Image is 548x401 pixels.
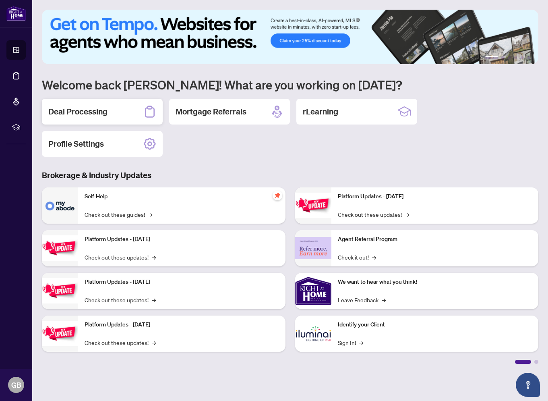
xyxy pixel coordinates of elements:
p: Platform Updates - [DATE] [85,278,279,287]
button: 4 [514,56,517,59]
span: → [405,210,409,219]
img: Agent Referral Program [295,237,331,259]
img: logo [6,6,26,21]
span: → [148,210,152,219]
a: Leave Feedback→ [338,295,386,304]
span: pushpin [273,191,282,200]
span: → [152,295,156,304]
a: Check it out!→ [338,253,376,262]
p: Platform Updates - [DATE] [338,192,532,201]
p: We want to hear what you think! [338,278,532,287]
img: Slide 0 [42,10,538,64]
span: → [152,338,156,347]
a: Check out these updates!→ [85,295,156,304]
a: Check out these guides!→ [85,210,152,219]
p: Agent Referral Program [338,235,532,244]
span: → [372,253,376,262]
img: We want to hear what you think! [295,273,331,309]
img: Platform Updates - June 23, 2025 [295,193,331,218]
span: → [359,338,363,347]
span: → [382,295,386,304]
img: Identify your Client [295,316,331,352]
h1: Welcome back [PERSON_NAME]! What are you working on [DATE]? [42,77,538,92]
img: Platform Updates - September 16, 2025 [42,235,78,261]
a: Check out these updates!→ [85,338,156,347]
h2: Mortgage Referrals [176,106,246,117]
button: 2 [501,56,505,59]
a: Check out these updates!→ [338,210,409,219]
p: Self-Help [85,192,279,201]
h2: Profile Settings [48,138,104,150]
img: Platform Updates - July 21, 2025 [42,278,78,303]
a: Sign In!→ [338,338,363,347]
p: Platform Updates - [DATE] [85,235,279,244]
span: GB [11,379,21,391]
a: Check out these updates!→ [85,253,156,262]
p: Identify your Client [338,320,532,329]
button: 6 [527,56,530,59]
img: Platform Updates - July 8, 2025 [42,321,78,346]
span: → [152,253,156,262]
button: 1 [485,56,498,59]
h2: rLearning [303,106,338,117]
img: Self-Help [42,187,78,224]
button: 3 [508,56,511,59]
p: Platform Updates - [DATE] [85,320,279,329]
h3: Brokerage & Industry Updates [42,170,538,181]
button: 5 [521,56,524,59]
button: Open asap [516,373,540,397]
h2: Deal Processing [48,106,108,117]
